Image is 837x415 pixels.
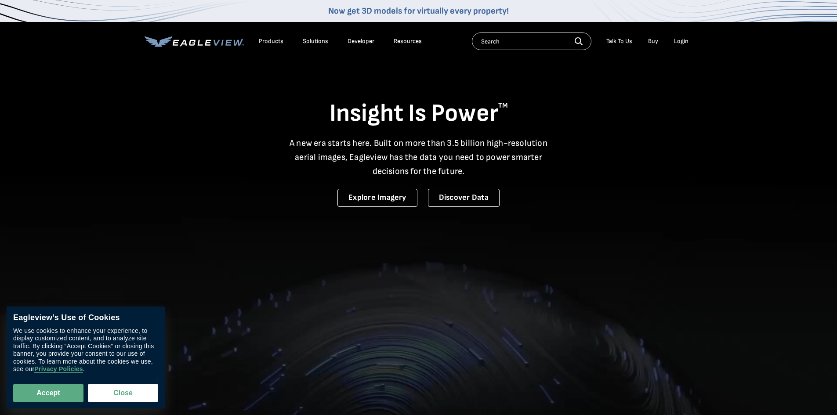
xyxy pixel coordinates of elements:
[394,37,422,45] div: Resources
[303,37,328,45] div: Solutions
[13,384,83,402] button: Accept
[145,98,693,129] h1: Insight Is Power
[34,366,83,373] a: Privacy Policies
[284,136,553,178] p: A new era starts here. Built on more than 3.5 billion high-resolution aerial images, Eagleview ha...
[606,37,632,45] div: Talk To Us
[648,37,658,45] a: Buy
[348,37,374,45] a: Developer
[472,32,591,50] input: Search
[498,101,508,110] sup: TM
[428,189,500,207] a: Discover Data
[328,6,509,16] a: Now get 3D models for virtually every property!
[13,327,158,373] div: We use cookies to enhance your experience, to display customized content, and to analyze site tra...
[674,37,688,45] div: Login
[88,384,158,402] button: Close
[13,313,158,323] div: Eagleview’s Use of Cookies
[337,189,417,207] a: Explore Imagery
[259,37,283,45] div: Products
